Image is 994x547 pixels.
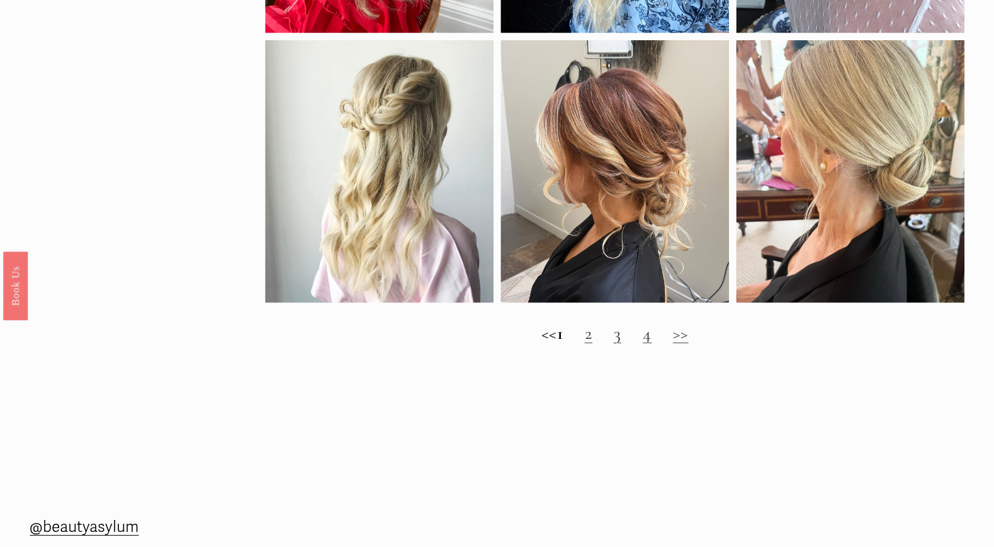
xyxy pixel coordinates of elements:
[556,323,563,344] strong: 1
[673,323,689,344] a: >>
[3,251,28,320] a: Book Us
[584,323,592,344] a: 2
[265,323,964,344] h2: <<
[642,323,651,344] a: 4
[30,513,138,541] a: @beautyasylum
[613,323,621,344] a: 3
